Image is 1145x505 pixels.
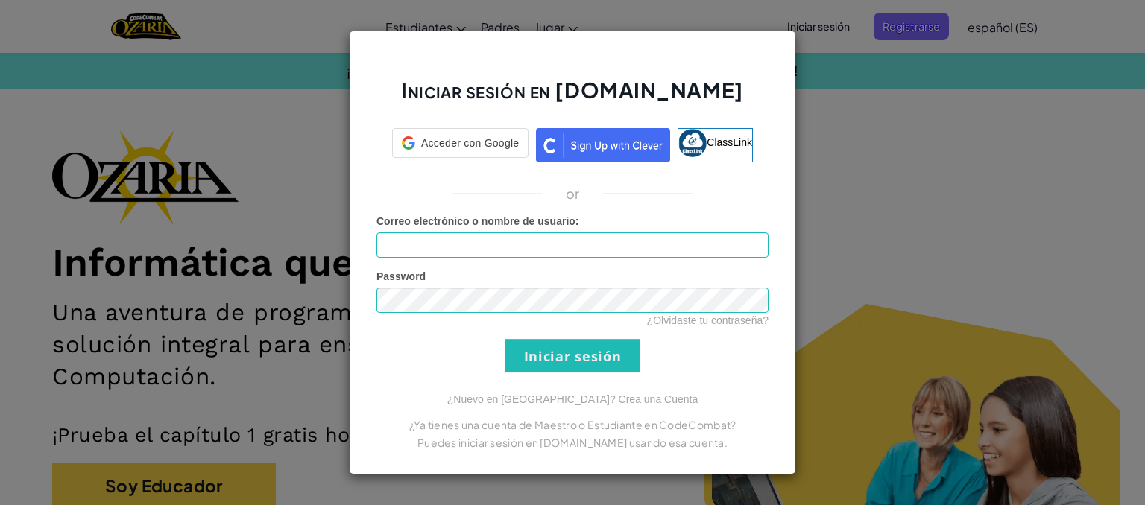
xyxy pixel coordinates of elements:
[376,214,579,229] label: :
[392,128,529,162] a: Acceder con Google
[376,416,769,433] p: ¿Ya tienes una cuenta de Maestro o Estudiante en CodeCombat?
[392,128,529,158] div: Acceder con Google
[678,129,707,157] img: classlink-logo-small.png
[421,136,519,150] span: Acceder con Google
[505,339,640,372] input: Iniciar sesión
[566,185,580,203] p: or
[447,393,698,405] a: ¿Nuevo en [GEOGRAPHIC_DATA]? Crea una Cuenta
[707,136,752,148] span: ClassLink
[647,314,769,326] a: ¿Olvidaste tu contraseña?
[376,270,426,282] span: Password
[376,76,769,119] h2: Iniciar sesión en [DOMAIN_NAME]
[376,433,769,451] p: Puedes iniciar sesión en [DOMAIN_NAME] usando esa cuenta.
[536,128,670,162] img: clever_sso_button@2x.png
[376,215,575,227] span: Correo electrónico o nombre de usuario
